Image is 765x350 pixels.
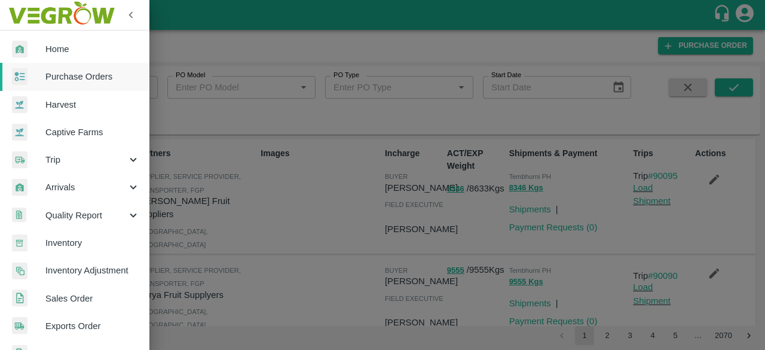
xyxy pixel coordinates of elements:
[12,41,27,58] img: whArrival
[12,290,27,307] img: sales
[45,181,127,194] span: Arrivals
[45,126,140,139] span: Captive Farms
[12,179,27,196] img: whArrival
[12,208,26,223] img: qualityReport
[12,68,27,86] img: reciept
[45,153,127,166] span: Trip
[45,98,140,111] span: Harvest
[12,123,27,141] img: harvest
[12,96,27,114] img: harvest
[12,235,27,252] img: whInventory
[12,317,27,334] img: shipments
[45,319,140,333] span: Exports Order
[45,70,140,83] span: Purchase Orders
[45,292,140,305] span: Sales Order
[45,264,140,277] span: Inventory Adjustment
[45,236,140,249] span: Inventory
[45,209,127,222] span: Quality Report
[45,42,140,56] span: Home
[12,262,27,279] img: inventory
[12,151,27,169] img: delivery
